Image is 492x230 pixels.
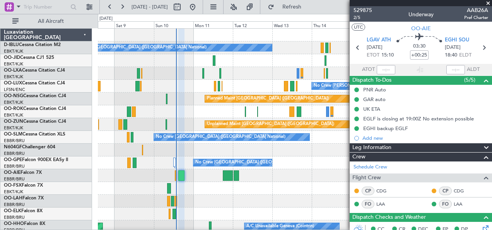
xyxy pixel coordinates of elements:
span: Pref Charter [464,14,488,21]
a: Schedule Crew [354,163,387,171]
a: EBBR/BRU [4,176,25,182]
span: OO-NSG [4,94,23,98]
a: OO-AIEFalcon 7X [4,170,42,175]
div: Wed 13 [272,21,312,28]
span: 2/5 [354,14,372,21]
span: OO-FSX [4,183,22,188]
div: FO [362,200,374,208]
span: ELDT [459,51,472,59]
span: Leg Information [352,143,391,152]
span: [DATE] [445,44,461,51]
input: --:-- [377,65,395,74]
a: OO-LAHFalcon 7X [4,196,44,201]
a: EBBR/BRU [4,163,25,169]
a: OO-LXACessna Citation CJ4 [4,68,65,73]
span: ATOT [362,66,375,74]
span: OO-ZUN [4,119,23,124]
a: LAA [454,201,471,208]
span: (5/5) [464,76,475,84]
span: ALDT [467,66,480,74]
span: OO-JID [4,55,20,60]
div: EGLF is closing at 19:00Z No extension possible [363,115,474,122]
div: CP [362,187,374,195]
a: EBBR/BRU [4,202,25,208]
div: Mon 11 [193,21,233,28]
div: Sun 10 [154,21,193,28]
div: Unplanned Maint [GEOGRAPHIC_DATA] ([GEOGRAPHIC_DATA]) [207,118,334,130]
a: OO-LUXCessna Citation CJ4 [4,81,65,86]
div: GAR auto [363,96,386,103]
a: EBKT/KJK [4,189,23,195]
span: All Aircraft [20,19,82,24]
span: Dispatch To-Dos [352,76,391,85]
a: OO-SLMCessna Citation XLS [4,132,65,137]
div: FO [439,200,452,208]
a: OO-HHOFalcon 8X [4,221,45,226]
div: UK ETA [363,106,380,112]
span: AAB26A [464,6,488,14]
a: OO-ROKCessna Citation CJ4 [4,106,66,111]
a: EBKT/KJK [4,74,23,80]
a: OO-NSGCessna Citation CJ4 [4,94,66,98]
span: EGHI SOU [445,36,469,44]
span: 18:40 [445,51,457,59]
span: ETOT [367,51,379,59]
a: EBBR/BRU [4,138,25,144]
div: CP [439,187,452,195]
button: UTC [352,24,365,31]
a: OO-FSXFalcon 7X [4,183,43,188]
a: EBKT/KJK [4,61,23,67]
a: LFSN/ENC [4,87,25,93]
a: OO-GPEFalcon 900EX EASy II [4,158,68,162]
a: OO-ZUNCessna Citation CJ4 [4,119,66,124]
button: All Aircraft [9,15,84,27]
span: 15:10 [381,51,394,59]
span: N604GF [4,145,22,149]
a: EBBR/BRU [4,151,25,156]
a: D-IBLUCessna Citation M2 [4,43,61,47]
span: OO-LUX [4,81,22,86]
div: Thu 14 [312,21,351,28]
span: OO-HHO [4,221,24,226]
span: OO-ELK [4,209,21,213]
span: OO-AIE [411,24,431,33]
div: No Crew [GEOGRAPHIC_DATA] ([GEOGRAPHIC_DATA] National) [156,131,285,143]
div: Add new [362,135,488,141]
div: Sat 9 [114,21,154,28]
input: Trip Number [24,1,68,13]
div: PNR Auto [363,86,386,93]
a: N604GFChallenger 604 [4,145,55,149]
div: No Crew [GEOGRAPHIC_DATA] ([GEOGRAPHIC_DATA] National) [195,157,325,168]
a: EBKT/KJK [4,48,23,54]
a: CDG [376,187,394,194]
a: OO-ELKFalcon 8X [4,209,43,213]
span: OO-GPE [4,158,22,162]
div: No Crew [PERSON_NAME] ([PERSON_NAME]) [314,80,407,92]
div: Tue 12 [233,21,272,28]
span: OO-AIE [4,170,20,175]
span: OO-SLM [4,132,22,137]
button: Refresh [264,1,311,13]
div: [DATE] [99,15,113,22]
span: Crew [352,153,366,161]
div: Planned Maint [GEOGRAPHIC_DATA] ([GEOGRAPHIC_DATA]) [207,93,329,105]
span: Refresh [276,4,308,10]
a: CDG [454,187,471,194]
span: 03:30 [413,43,425,50]
a: EBKT/KJK [4,112,23,118]
a: LAA [376,201,394,208]
div: No Crew [GEOGRAPHIC_DATA] ([GEOGRAPHIC_DATA] National) [77,42,207,53]
span: OO-ROK [4,106,23,111]
div: Underway [408,10,434,19]
a: EBBR/BRU [4,215,25,220]
span: [DATE] - [DATE] [132,3,168,10]
span: D-IBLU [4,43,19,47]
a: EBKT/KJK [4,100,23,105]
span: OO-LAH [4,196,22,201]
span: LGAV ATH [367,36,391,44]
a: OO-JIDCessna CJ1 525 [4,55,54,60]
span: [DATE] [367,44,383,51]
a: EBKT/KJK [4,125,23,131]
span: Flight Crew [352,173,381,182]
span: OO-LXA [4,68,22,73]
